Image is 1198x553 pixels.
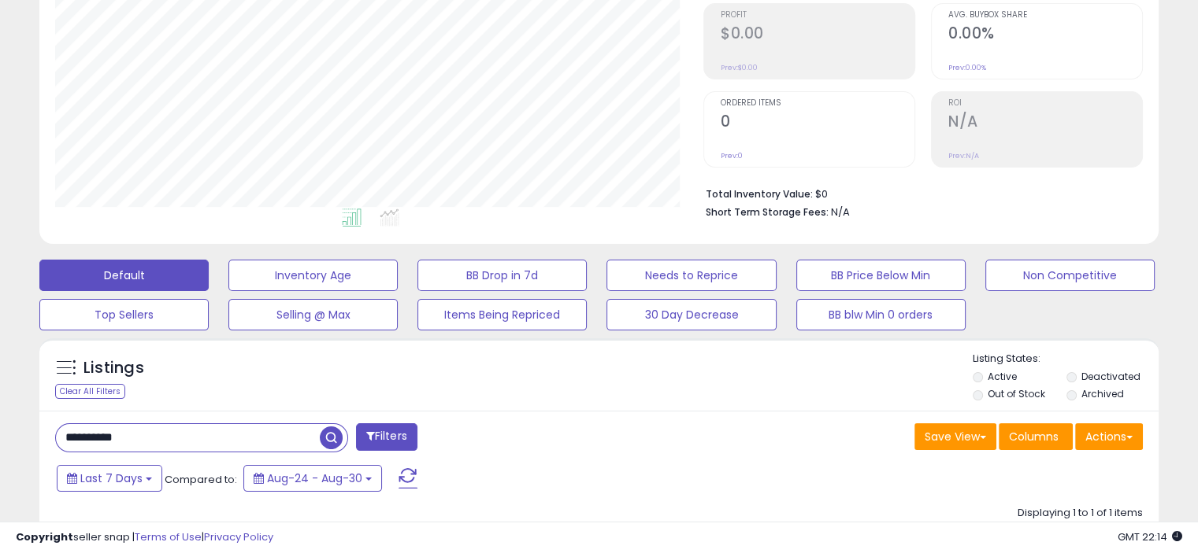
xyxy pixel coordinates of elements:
[55,384,125,399] div: Clear All Filters
[1118,529,1182,544] span: 2025-09-7 22:14 GMT
[83,357,144,379] h5: Listings
[948,112,1142,134] h2: N/A
[135,529,202,544] a: Terms of Use
[606,260,776,291] button: Needs to Reprice
[796,299,966,330] button: BB blw Min 0 orders
[243,465,382,492] button: Aug-24 - Aug-30
[721,24,914,46] h2: $0.00
[228,299,398,330] button: Selling @ Max
[606,299,776,330] button: 30 Day Decrease
[985,260,1155,291] button: Non Competitive
[1009,429,1059,444] span: Columns
[417,299,587,330] button: Items Being Repriced
[204,529,273,544] a: Privacy Policy
[706,205,829,219] b: Short Term Storage Fees:
[948,63,986,72] small: Prev: 0.00%
[973,352,1159,367] p: Listing States:
[356,423,417,451] button: Filters
[721,11,914,20] span: Profit
[721,112,914,134] h2: 0
[948,99,1142,108] span: ROI
[267,470,362,486] span: Aug-24 - Aug-30
[16,530,273,545] div: seller snap | |
[914,423,996,450] button: Save View
[988,387,1045,400] label: Out of Stock
[831,205,850,219] span: N/A
[706,187,813,201] b: Total Inventory Value:
[39,299,209,330] button: Top Sellers
[16,529,73,544] strong: Copyright
[165,472,237,487] span: Compared to:
[57,465,162,492] button: Last 7 Days
[721,151,743,160] small: Prev: 0
[721,99,914,108] span: Ordered Items
[988,370,1017,383] label: Active
[721,63,758,72] small: Prev: $0.00
[1081,370,1140,383] label: Deactivated
[1081,387,1123,400] label: Archived
[948,11,1142,20] span: Avg. Buybox Share
[948,24,1142,46] h2: 0.00%
[1075,423,1143,450] button: Actions
[228,260,398,291] button: Inventory Age
[417,260,587,291] button: BB Drop in 7d
[948,151,979,160] small: Prev: N/A
[706,183,1131,202] li: $0
[39,260,209,291] button: Default
[80,470,143,486] span: Last 7 Days
[1018,506,1143,521] div: Displaying 1 to 1 of 1 items
[796,260,966,291] button: BB Price Below Min
[999,423,1073,450] button: Columns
